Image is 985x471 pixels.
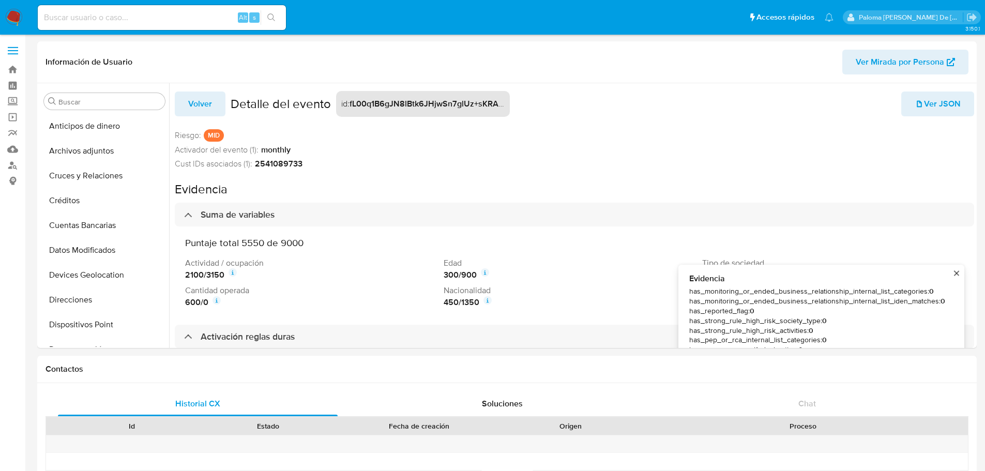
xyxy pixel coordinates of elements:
[444,297,479,308] strong: 450 / 1350
[40,188,169,213] button: Créditos
[842,50,968,74] button: Ver Mirada por Persona
[175,203,974,226] div: Suma de variables
[40,139,169,163] button: Archivos adjuntos
[689,345,945,355] span: has_pep_or_rca_self_declaration :
[204,129,224,142] p: MID
[444,257,698,269] p: Edad
[689,286,945,296] span: has_monitoring_or_ended_business_relationship_internal_list_categories :
[689,296,945,306] span: has_monitoring_or_ended_business_relationship_internal_list_iden_matches :
[201,331,295,342] h3: Activación reglas duras
[856,50,944,74] span: Ver Mirada por Persona
[798,344,803,355] strong: 0
[207,421,329,431] div: Estado
[750,306,754,316] strong: 0
[71,421,193,431] div: Id
[175,130,201,141] span: Riesgo :
[343,421,495,431] div: Fecha de creación
[822,335,827,345] strong: 0
[175,181,974,197] h2: Evidencia
[859,12,963,22] p: paloma.falcondesoto@mercadolibre.cl
[825,13,834,22] a: Notificaciones
[185,269,224,281] strong: 2100 / 3150
[231,96,331,112] h2: Detalle del evento
[689,335,945,345] span: has_pep_or_rca_internal_list_categories :
[40,114,169,139] button: Anticipos de dinero
[185,237,964,249] h3: Puntaje total 5550 de 9000
[46,364,968,374] h1: Contactos
[482,398,523,409] span: Soluciones
[510,421,631,431] div: Origen
[40,312,169,337] button: Dispositivos Point
[941,296,945,306] strong: 0
[255,158,302,170] strong: 2541089733
[175,92,225,116] button: Volver
[201,209,275,220] h3: Suma de variables
[239,12,247,22] span: Alt
[444,285,698,296] p: Nacionalidad
[46,57,132,67] h1: Información de Usuario
[966,12,977,23] a: Salir
[48,97,56,105] button: Buscar
[261,144,291,156] strong: monthly
[350,98,747,110] strong: fL00q1B6gJN8lBtk6JHjwSn7glUz+sKRAFxbm2KCZJhMYKfqr5OY7k8zypZgTgFuz+eDTZEiiR/jleqs/zONWw==
[175,398,220,409] span: Historial CX
[261,10,282,25] button: search-icon
[40,213,169,238] button: Cuentas Bancarias
[756,12,814,23] span: Accesos rápidos
[38,11,286,24] input: Buscar usuario o caso...
[689,316,945,326] span: has_strong_rule_high_risk_society_type :
[953,269,960,276] button: close
[798,398,816,409] span: Chat
[40,263,169,287] button: Devices Geolocation
[689,306,945,316] span: has_reported_flag :
[40,238,169,263] button: Datos Modificados
[40,287,169,312] button: Direcciones
[175,325,974,348] div: Activación reglas duras
[822,315,827,326] strong: 0
[444,269,477,281] strong: 300 / 900
[185,257,440,269] p: Actividad / ocupación
[175,144,259,156] span: Activador del evento (1):
[689,273,945,284] span: Evidencia
[253,12,256,22] span: s
[185,297,208,308] strong: 600 / 0
[40,337,169,362] button: Documentación
[646,421,961,431] div: Proceso
[175,158,252,170] span: Cust IDs asociados (1):
[809,325,813,336] strong: 0
[188,93,212,115] span: Volver
[901,92,974,116] button: Ver JSON
[40,163,169,188] button: Cruces y Relaciones
[58,97,161,107] input: Buscar
[185,285,440,296] p: Cantidad operada
[341,98,350,110] span: id :
[689,326,945,336] span: has_strong_rule_high_risk_activities :
[915,93,961,115] span: Ver JSON
[702,257,957,269] p: Tipo de sociedad
[929,286,934,296] strong: 0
